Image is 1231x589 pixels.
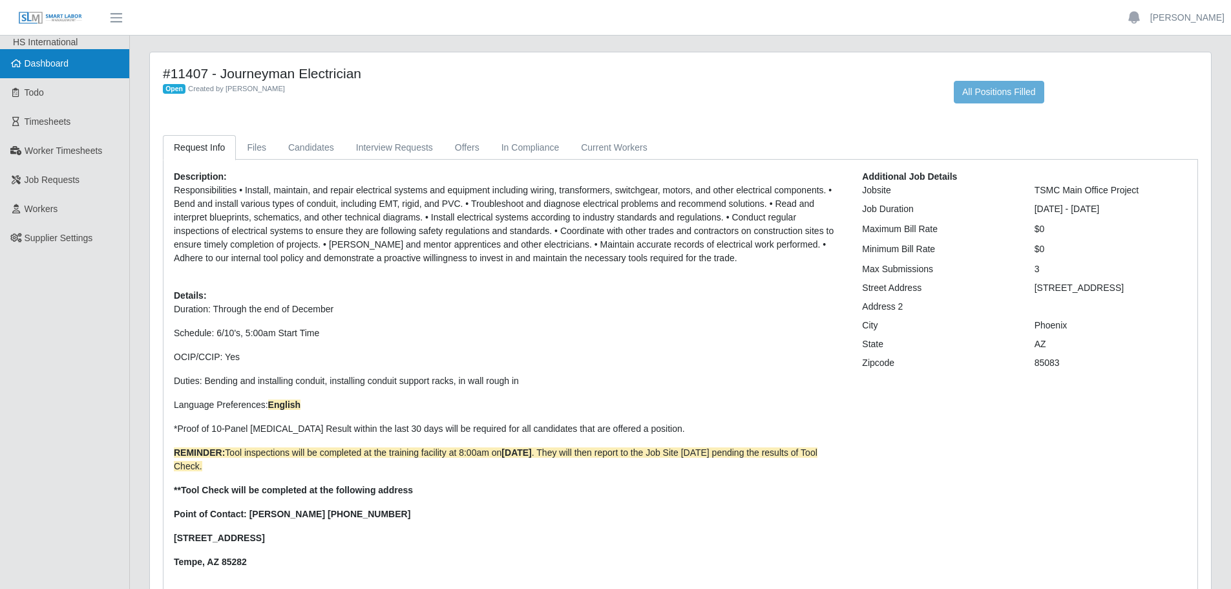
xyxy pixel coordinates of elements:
[852,319,1024,332] div: City
[174,398,843,412] p: Language Preferences:
[1025,337,1197,351] div: AZ
[268,400,301,410] strong: English
[236,135,277,160] a: Files
[25,233,93,243] span: Supplier Settings
[1025,356,1197,370] div: 85083
[25,58,69,69] span: Dashboard
[852,222,1024,236] div: Maximum Bill Rate
[163,135,236,160] a: Request Info
[954,81,1044,103] button: All Positions Filled
[852,356,1024,370] div: Zipcode
[1025,319,1197,332] div: Phoenix
[1025,202,1197,216] div: [DATE] - [DATE]
[570,135,658,160] a: Current Workers
[25,175,80,185] span: Job Requests
[18,11,83,25] img: SLM Logo
[174,327,843,340] p: Schedule: 6/10's, 5:00am Start Time
[1025,242,1197,256] div: $0
[852,300,1024,314] div: Address 2
[852,242,1024,256] div: Minimum Bill Rate
[25,87,44,98] span: Todo
[1025,281,1197,295] div: [STREET_ADDRESS]
[174,485,413,495] strong: **Tool Check will be completed at the following address
[444,135,490,160] a: Offers
[174,303,843,316] p: Duration: Through the end of December
[163,84,185,94] span: Open
[852,184,1024,197] div: Jobsite
[174,171,227,182] b: Description:
[345,135,444,160] a: Interview Requests
[1025,262,1197,276] div: 3
[174,447,817,471] span: Tool inspections will be completed at the training facility at 8:00am on . They will then report ...
[174,184,843,265] p: Responsibilities • Install, maintain, and repair electrical systems and equipment including wirin...
[25,204,58,214] span: Workers
[25,145,102,156] span: Worker Timesheets
[174,533,265,543] strong: [STREET_ADDRESS]
[852,281,1024,295] div: Street Address
[174,290,207,301] b: Details:
[1150,11,1225,25] a: [PERSON_NAME]
[174,374,843,388] p: Duties: B
[174,350,843,364] p: OCIP/CCIP: Yes
[174,509,410,519] strong: Point of Contact: [PERSON_NAME] [PHONE_NUMBER]
[501,447,531,458] strong: [DATE]
[1025,184,1197,197] div: TSMC Main Office Project
[852,337,1024,351] div: State
[862,171,957,182] b: Additional Job Details
[25,116,71,127] span: Timesheets
[174,422,843,436] p: *Proof of 10-Panel [MEDICAL_DATA] Result within the last 30 days will be required for all candida...
[13,37,78,47] span: HS International
[211,376,519,386] span: ending and installing conduit, installing conduit support racks, in wall rough in
[188,85,285,92] span: Created by [PERSON_NAME]
[277,135,345,160] a: Candidates
[490,135,571,160] a: In Compliance
[174,557,247,567] strong: Tempe, AZ 85282
[174,447,225,458] strong: REMINDER:
[1025,222,1197,236] div: $0
[163,65,934,81] h4: #11407 - Journeyman Electrician
[852,262,1024,276] div: Max Submissions
[852,202,1024,216] div: Job Duration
